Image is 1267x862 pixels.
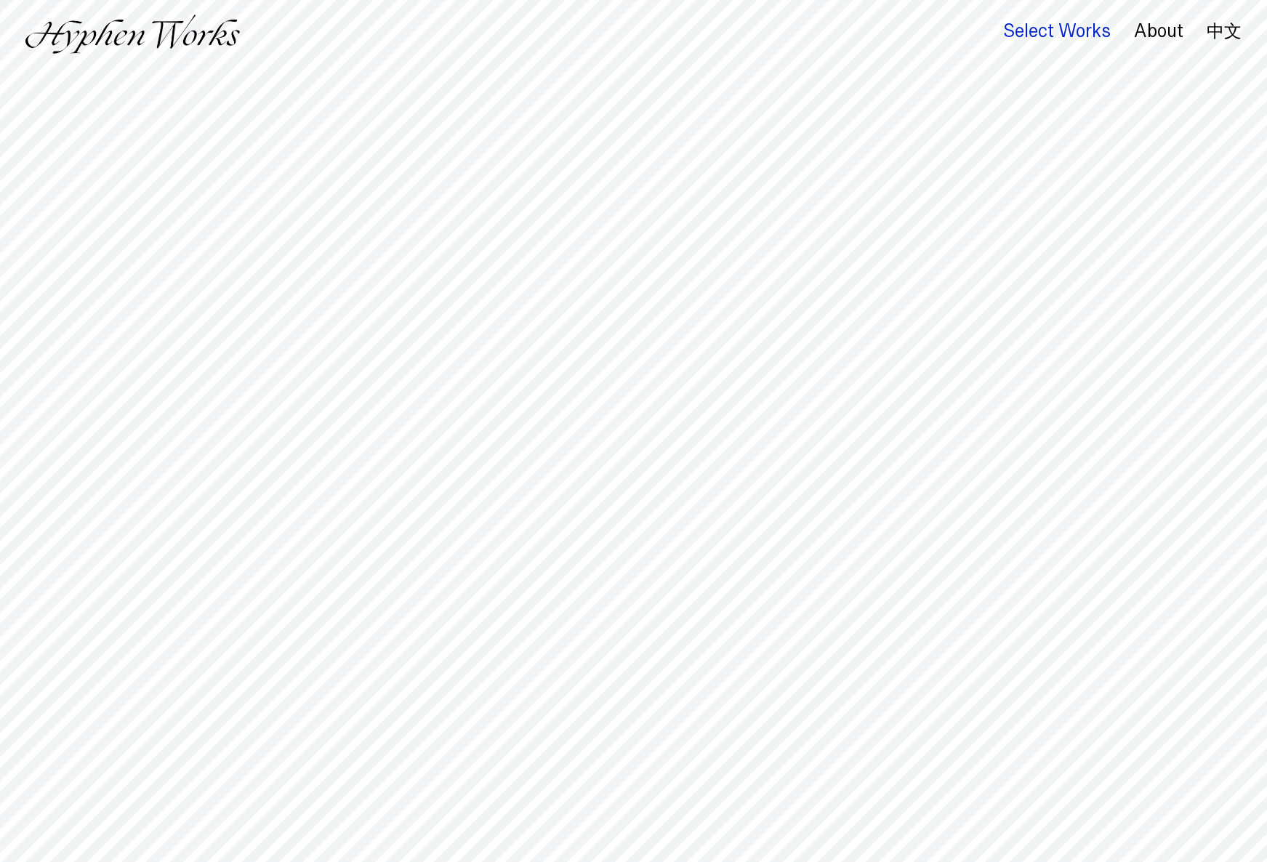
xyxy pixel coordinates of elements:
div: Select Works [1003,21,1111,41]
img: Hyphen Works [25,15,240,54]
a: About [1134,24,1183,40]
div: About [1134,21,1183,41]
a: Select Works [1003,24,1111,40]
a: 中文 [1207,23,1242,39]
